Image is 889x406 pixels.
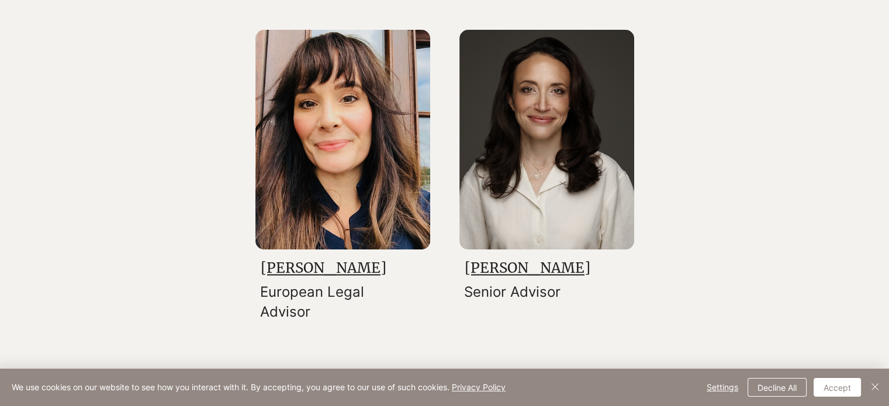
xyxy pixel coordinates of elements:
img: Close [868,380,882,394]
a: [PERSON_NAME] [261,259,386,277]
img: OWS Headshot.png [459,30,634,249]
p: European Legal Advisor [260,282,417,321]
button: Close [868,378,882,397]
a: [PERSON_NAME] [465,259,590,277]
p: Senior Advisor [464,282,621,301]
a: Privacy Policy [452,382,506,392]
button: Decline All [748,378,807,397]
span: Settings [707,379,738,396]
span: We use cookies on our website to see how you interact with it. By accepting, you agree to our use... [12,382,506,393]
img: Kristin Talbo_edited.jpg [255,30,430,249]
button: Accept [814,378,861,397]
